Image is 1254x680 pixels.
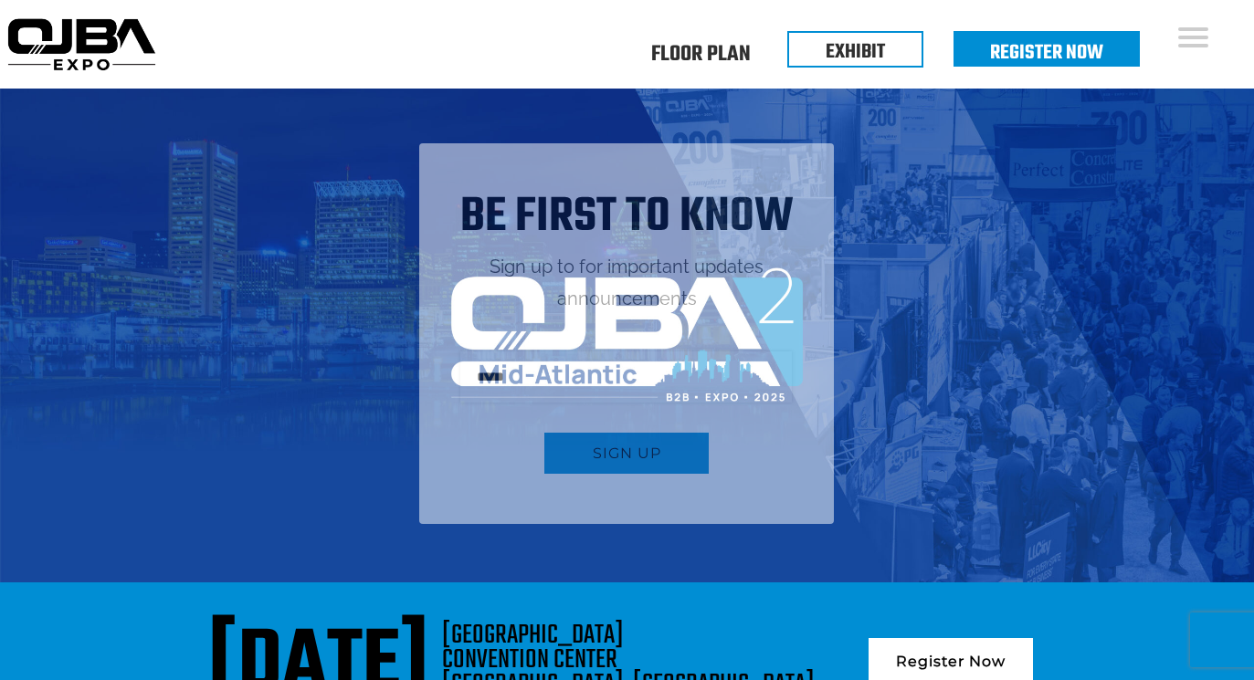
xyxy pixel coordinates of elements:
[544,433,709,474] button: Sign up
[419,251,834,315] p: Sign up to for important updates announcements
[990,37,1103,68] a: Register Now
[419,189,834,246] h1: Be first to know
[826,37,885,68] a: EXHIBIT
